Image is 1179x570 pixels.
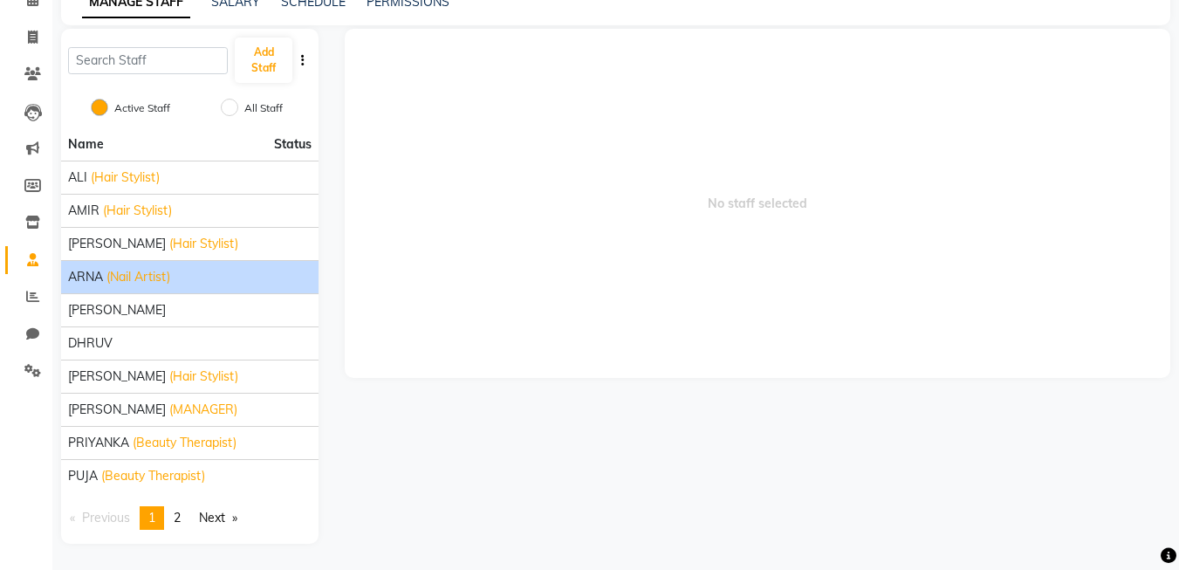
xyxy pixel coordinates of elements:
[61,506,319,530] nav: Pagination
[169,401,237,419] span: (MANAGER)
[274,135,312,154] span: Status
[91,168,160,187] span: (Hair Stylist)
[101,467,205,485] span: (Beauty Therapist)
[68,235,166,253] span: [PERSON_NAME]
[68,367,166,386] span: [PERSON_NAME]
[174,510,181,525] span: 2
[169,367,238,386] span: (Hair Stylist)
[68,301,166,319] span: [PERSON_NAME]
[133,434,236,452] span: (Beauty Therapist)
[68,47,228,74] input: Search Staff
[235,38,292,83] button: Add Staff
[103,202,172,220] span: (Hair Stylist)
[82,510,130,525] span: Previous
[106,268,170,286] span: (Nail Artist)
[68,136,104,152] span: Name
[190,506,246,530] a: Next
[169,235,238,253] span: (Hair Stylist)
[148,510,155,525] span: 1
[68,334,113,353] span: DHRUV
[68,268,103,286] span: ARNA
[345,29,1170,378] span: No staff selected
[68,434,129,452] span: PRIYANKA
[68,168,87,187] span: ALI
[68,401,166,419] span: [PERSON_NAME]
[244,100,283,116] label: All Staff
[68,202,99,220] span: AMIR
[68,467,98,485] span: PUJA
[114,100,170,116] label: Active Staff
